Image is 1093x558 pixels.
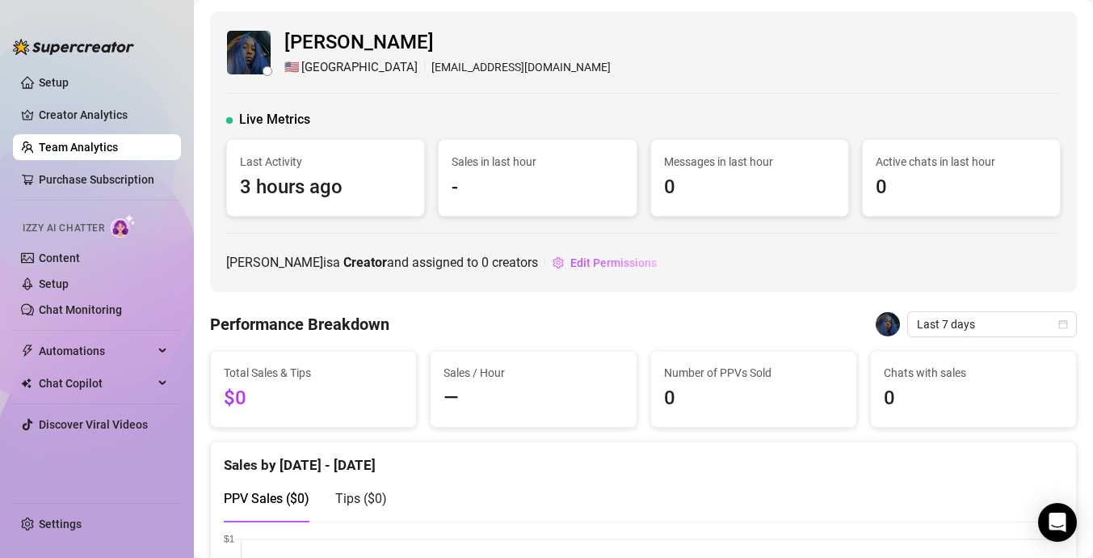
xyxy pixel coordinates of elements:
a: Discover Viral Videos [39,418,148,431]
span: 0 [884,383,1063,414]
span: setting [553,257,564,268]
div: Sales by [DATE] - [DATE] [224,442,1063,476]
img: Nicoli Leite [227,31,271,74]
a: Setup [39,277,69,290]
span: Messages in last hour [664,153,835,171]
button: Edit Permissions [552,250,658,276]
span: Izzy AI Chatter [23,221,104,236]
span: Sales / Hour [444,364,623,382]
span: 0 [664,172,835,203]
div: Open Intercom Messenger [1038,503,1077,542]
span: thunderbolt [21,345,34,357]
span: Total Sales & Tips [224,364,403,382]
span: - [452,172,623,203]
span: 0 [664,383,843,414]
span: Number of PPVs Sold [664,364,843,382]
span: Last Activity [240,153,411,171]
a: Chat Monitoring [39,303,122,316]
span: [PERSON_NAME] [284,27,611,58]
span: Automations [39,338,153,364]
span: PPV Sales ( $0 ) [224,491,309,506]
span: $0 [224,383,403,414]
span: [PERSON_NAME] is a and assigned to creators [226,252,538,273]
a: Purchase Subscription [39,173,154,186]
span: Live Metrics [239,110,310,129]
span: Chats with sales [884,364,1063,382]
span: 3 hours ago [240,172,411,203]
span: 🇺🇸 [284,58,300,78]
span: 0 [876,172,1047,203]
a: Settings [39,518,82,531]
img: AI Chatter [111,214,136,238]
span: calendar [1058,319,1068,329]
span: Active chats in last hour [876,153,1047,171]
a: Creator Analytics [39,102,168,128]
a: Setup [39,76,69,89]
b: Creator [343,255,387,270]
span: Tips ( $0 ) [335,491,387,506]
span: Sales in last hour [452,153,623,171]
img: Nicoli Leite [876,312,900,336]
span: Last 7 days [917,312,1067,336]
img: logo-BBDzfeDw.svg [13,39,134,55]
a: Content [39,252,80,264]
span: 0 [481,255,489,270]
img: Chat Copilot [21,378,32,389]
a: Team Analytics [39,141,118,154]
h4: Performance Breakdown [210,313,389,336]
div: [EMAIL_ADDRESS][DOMAIN_NAME] [284,58,611,78]
span: Edit Permissions [570,256,657,269]
span: [GEOGRAPHIC_DATA] [301,58,418,78]
span: Chat Copilot [39,370,153,396]
span: — [444,383,623,414]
